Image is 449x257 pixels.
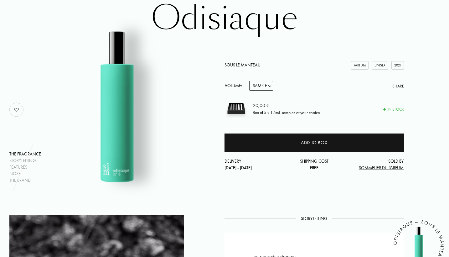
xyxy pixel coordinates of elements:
div: Parfum [351,61,369,70]
div: Sold by [344,158,404,171]
h1: Odisiaque [68,1,381,36]
div: Shipping cost [284,158,344,171]
div: Features [9,164,41,170]
div: Delivery [224,158,284,171]
div: Unisex [372,61,388,70]
img: Odisiaque Sous le Manteau [40,29,194,184]
img: sample box [224,97,248,120]
div: Share [392,83,404,89]
div: Nose [9,170,41,177]
div: Box of 5 x 1.5mL samples of your choice [253,109,320,116]
div: The brand [9,177,41,184]
div: 20,00 € [253,102,320,109]
div: The fragrance [9,151,41,157]
span: [DATE] - [DATE] [224,165,252,170]
img: no_like_p.png [10,103,23,116]
span: Free [310,165,318,170]
div: Volume: [224,81,245,91]
a: Sous le Manteau [224,62,261,68]
div: 2021 [391,61,404,70]
div: Add to box [301,139,327,146]
span: Sommelier du Parfum [359,165,404,170]
div: In stock [384,106,404,113]
div: Storytelling [9,157,41,164]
